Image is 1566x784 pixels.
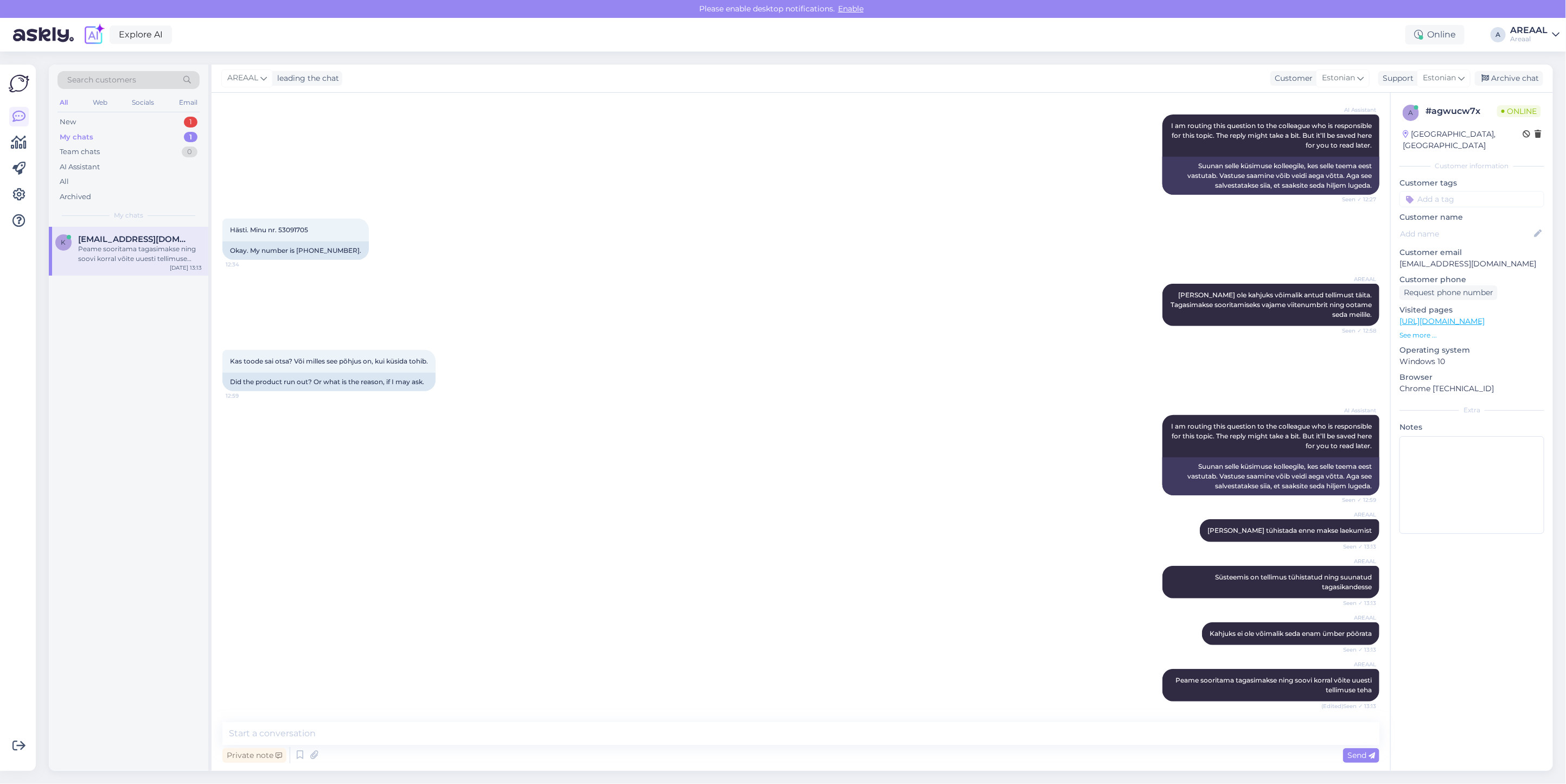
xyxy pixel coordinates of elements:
[1399,212,1544,223] p: Customer name
[182,146,197,157] div: 0
[1335,614,1376,622] span: AREAAL
[1510,26,1559,43] a: AREAALAreaal
[226,260,266,269] span: 12:34
[1335,599,1376,607] span: Seen ✓ 13:13
[60,117,76,128] div: New
[1335,557,1376,565] span: AREAAL
[1399,356,1544,367] p: Windows 10
[273,73,339,84] div: leading the chat
[1399,247,1544,258] p: Customer email
[1378,73,1414,84] div: Support
[222,373,436,391] div: Did the product run out? Or what is the reason, if I may ask.
[78,234,191,244] span: kairi.saar@tartu.ee
[1491,27,1506,42] div: A
[1171,291,1373,318] span: [PERSON_NAME] ole kahjuks võimalik antud tellimust täita. Tagasimakse sooritamiseks vajame viiten...
[177,95,200,110] div: Email
[60,176,69,187] div: All
[1497,105,1541,117] span: Online
[1335,511,1376,519] span: AREAAL
[1335,195,1376,203] span: Seen ✓ 12:27
[1347,750,1375,760] span: Send
[222,241,369,260] div: Okay. My number is [PHONE_NUMBER].
[60,162,100,173] div: AI Assistant
[1510,35,1548,43] div: Areaal
[1409,109,1414,117] span: a
[230,357,428,365] span: Kas toode sai otsa? Või milles see põhjus on, kui küsida tohib.
[227,72,258,84] span: AREAAL
[1335,660,1376,668] span: AREAAL
[1335,327,1376,335] span: Seen ✓ 12:58
[1399,161,1544,171] div: Customer information
[1335,496,1376,504] span: Seen ✓ 12:59
[60,146,100,157] div: Team chats
[114,211,143,220] span: My chats
[1399,383,1544,394] p: Chrome [TECHNICAL_ID]
[57,95,70,110] div: All
[835,4,867,14] span: Enable
[1321,702,1376,710] span: (Edited) Seen ✓ 13:13
[9,73,29,94] img: Askly Logo
[184,132,197,143] div: 1
[130,95,156,110] div: Socials
[60,192,91,202] div: Archived
[1400,228,1532,240] input: Add name
[1270,73,1313,84] div: Customer
[1162,157,1379,195] div: Suunan selle küsimuse kolleegile, kes selle teema eest vastutab. Vastuse saamine võib veidi aega ...
[1335,406,1376,415] span: AI Assistant
[1335,275,1376,283] span: AREAAL
[222,748,286,763] div: Private note
[1399,177,1544,189] p: Customer tags
[1399,274,1544,285] p: Customer phone
[1399,285,1498,300] div: Request phone number
[1162,457,1379,495] div: Suunan selle küsimuse kolleegile, kes selle teema eest vastutab. Vastuse saamine võib veidi aega ...
[61,238,66,246] span: k
[1426,105,1497,118] div: # agwucw7x
[67,74,136,86] span: Search customers
[110,26,172,44] a: Explore AI
[1423,72,1456,84] span: Estonian
[1399,330,1544,340] p: See more ...
[1405,25,1465,44] div: Online
[1171,422,1373,450] span: I am routing this question to the colleague who is responsible for this topic. The reply might ta...
[1175,676,1373,694] span: Peame sooritama tagasimakse ning soovi korral võite uuesti tellimuse teha
[1399,316,1485,326] a: [URL][DOMAIN_NAME]
[1171,122,1373,149] span: I am routing this question to the colleague who is responsible for this topic. The reply might ta...
[1403,129,1523,151] div: [GEOGRAPHIC_DATA], [GEOGRAPHIC_DATA]
[1322,72,1355,84] span: Estonian
[1510,26,1548,35] div: AREAAL
[230,226,308,234] span: Hästi. Minu nr. 53091705
[1399,191,1544,207] input: Add a tag
[82,23,105,46] img: explore-ai
[1215,573,1373,591] span: Süsteemis on tellimus tühistatud ning suunatud tagasikandesse
[78,244,202,264] div: Peame sooritama tagasimakse ning soovi korral võite uuesti tellimuse teha
[1335,543,1376,551] span: Seen ✓ 13:13
[1399,372,1544,383] p: Browser
[170,264,202,272] div: [DATE] 13:13
[1399,304,1544,316] p: Visited pages
[1399,258,1544,270] p: [EMAIL_ADDRESS][DOMAIN_NAME]
[1335,106,1376,114] span: AI Assistant
[1335,646,1376,654] span: Seen ✓ 13:13
[60,132,93,143] div: My chats
[1210,629,1372,638] span: Kahjuks ei ole võimalik seda enam ümber pöörata
[1399,405,1544,415] div: Extra
[1207,526,1372,534] span: [PERSON_NAME] tühistada enne makse laekumist
[91,95,110,110] div: Web
[1475,71,1543,86] div: Archive chat
[184,117,197,128] div: 1
[1399,345,1544,356] p: Operating system
[1399,422,1544,433] p: Notes
[226,392,266,400] span: 12:59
